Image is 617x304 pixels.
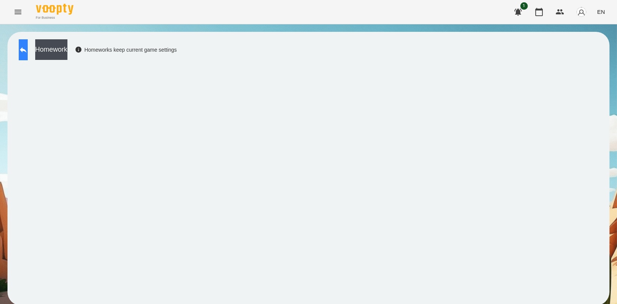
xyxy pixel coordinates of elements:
[576,7,587,17] img: avatar_s.png
[520,2,528,10] span: 1
[75,46,177,54] div: Homeworks keep current game settings
[36,15,73,20] span: For Business
[594,5,608,19] button: EN
[35,39,67,60] button: Homework
[597,8,605,16] span: EN
[9,3,27,21] button: Menu
[36,4,73,15] img: Voopty Logo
